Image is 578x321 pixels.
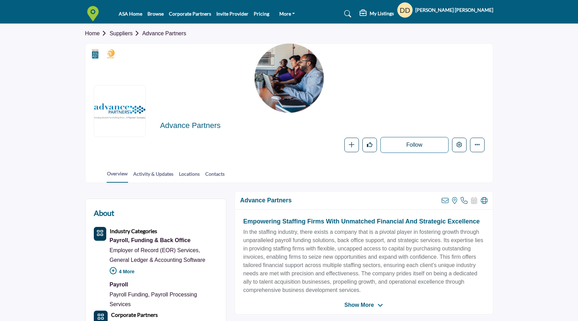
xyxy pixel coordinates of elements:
[243,228,485,294] p: In the staffing industry, there exists a company that is a pivotal player in fostering growth thr...
[110,30,142,36] a: Suppliers
[452,138,467,152] button: Edit company
[362,138,377,152] button: Like
[240,197,292,204] h2: Advance Partners
[243,218,485,226] h2: Empowering Staffing Firms with Unmatched Financial and Strategic Excellence
[94,207,114,219] h2: About
[337,8,356,19] a: Search
[142,30,186,36] a: Advance Partners
[380,137,449,153] button: Follow
[111,311,158,318] b: Corporate Partners
[133,170,174,182] a: Activity & Updates
[110,236,218,245] div: Comprehensive back-office support including payroll processing and administrative services.
[106,49,116,59] img: 2025 Staffing World Exhibitors
[110,280,218,290] a: Payroll
[111,312,158,318] a: Corporate Partners
[370,10,394,17] h5: My Listings
[179,170,200,182] a: Locations
[90,49,100,59] img: Corporate Partners
[110,257,206,263] a: General Ledger & Accounting Software
[160,121,350,130] h2: Advance Partners
[169,11,211,17] a: Corporate Partners
[85,30,110,36] a: Home
[216,11,249,17] a: Invite Provider
[415,7,493,13] h5: [PERSON_NAME] [PERSON_NAME]
[110,280,218,290] div: Dedicated payroll processing services for staffing companies.
[147,11,164,17] a: Browse
[110,292,197,307] a: Payroll Processing Services
[397,2,413,18] button: Show hide supplier dropdown
[85,6,104,21] img: site Logo
[254,11,269,17] a: Pricing
[470,138,485,152] button: More details
[205,170,225,182] a: Contacts
[110,247,200,253] a: Employer of Record (EOR) Services,
[107,170,128,183] a: Overview
[110,228,157,234] a: Industry Categories
[110,236,218,245] a: Payroll, Funding & Back Office
[344,301,374,309] span: Show More
[110,265,218,280] p: 4 More
[119,11,142,17] a: ASA Home
[360,10,394,18] div: My Listings
[110,292,150,297] a: Payroll Funding,
[274,9,300,19] a: More
[94,227,106,241] button: Category Icon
